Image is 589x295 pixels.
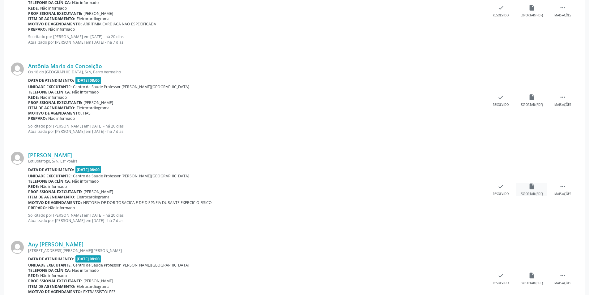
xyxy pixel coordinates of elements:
[28,111,82,116] b: Motivo de agendamento:
[28,21,82,27] b: Motivo de agendamento:
[28,273,39,278] b: Rede:
[72,179,99,184] span: Não informado
[75,255,101,262] span: [DATE] 08:00
[48,205,75,210] span: Não informado
[40,95,67,100] span: Não informado
[40,6,67,11] span: Não informado
[521,281,543,285] div: Exportar (PDF)
[48,27,75,32] span: Não informado
[28,78,74,83] b: Data de atendimento:
[72,89,99,95] span: Não informado
[554,281,571,285] div: Mais ações
[493,281,509,285] div: Resolvido
[28,116,47,121] b: Preparo:
[28,69,485,75] div: Os 18 do [GEOGRAPHIC_DATA], S/N, Barro Vermelho
[28,268,71,273] b: Telefone da clínica:
[28,173,72,179] b: Unidade executante:
[554,13,571,18] div: Mais ações
[493,13,509,18] div: Resolvido
[28,158,485,164] div: Lot Botafogo, S/N, Esf Poeira
[11,152,24,165] img: img
[83,189,113,194] span: [PERSON_NAME]
[528,94,535,101] i: insert_drive_file
[521,13,543,18] div: Exportar (PDF)
[528,183,535,190] i: insert_drive_file
[83,100,113,105] span: [PERSON_NAME]
[83,11,113,16] span: [PERSON_NAME]
[73,173,189,179] span: Centro de Saude Professor [PERSON_NAME][GEOGRAPHIC_DATA]
[559,183,566,190] i: 
[28,241,83,248] a: Any [PERSON_NAME]
[77,16,109,21] span: Eletrocardiograma
[83,200,212,205] span: HISTORIA DE DOR TORACICA E DE DISPNEIA DURANTE EXERCICIO FISICO
[28,16,75,21] b: Item de agendamento:
[28,213,485,223] p: Solicitado por [PERSON_NAME] em [DATE] - há 20 dias Atualizado por [PERSON_NAME] em [DATE] - há 7...
[72,268,99,273] span: Não informado
[28,11,82,16] b: Profissional executante:
[11,241,24,254] img: img
[75,77,101,84] span: [DATE] 08:00
[497,4,504,11] i: check
[559,94,566,101] i: 
[28,95,39,100] b: Rede:
[28,184,39,189] b: Rede:
[28,89,71,95] b: Telefone da clínica:
[528,272,535,279] i: insert_drive_file
[497,183,504,190] i: check
[28,289,82,294] b: Motivo de agendamento:
[73,84,189,89] span: Centro de Saude Professor [PERSON_NAME][GEOGRAPHIC_DATA]
[28,27,47,32] b: Preparo:
[559,4,566,11] i: 
[11,63,24,76] img: img
[28,200,82,205] b: Motivo de agendamento:
[497,94,504,101] i: check
[28,167,74,172] b: Data de atendimento:
[83,278,113,284] span: [PERSON_NAME]
[521,103,543,107] div: Exportar (PDF)
[28,63,102,69] a: Antônia Maria da Conceição
[28,84,72,89] b: Unidade executante:
[28,205,47,210] b: Preparo:
[48,116,75,121] span: Não informado
[77,105,109,111] span: Eletrocardiograma
[28,179,71,184] b: Telefone da clínica:
[77,284,109,289] span: Eletrocardiograma
[493,103,509,107] div: Resolvido
[28,194,75,200] b: Item de agendamento:
[73,262,189,268] span: Centro de Saude Professor [PERSON_NAME][GEOGRAPHIC_DATA]
[554,192,571,196] div: Mais ações
[493,192,509,196] div: Resolvido
[75,166,101,173] span: [DATE] 08:00
[28,105,75,111] b: Item de agendamento:
[77,194,109,200] span: Eletrocardiograma
[28,189,82,194] b: Profissional executante:
[28,248,485,253] div: [STREET_ADDRESS][PERSON_NAME][PERSON_NAME]
[528,4,535,11] i: insert_drive_file
[497,272,504,279] i: check
[28,256,74,262] b: Data de atendimento:
[521,192,543,196] div: Exportar (PDF)
[28,6,39,11] b: Rede:
[83,111,91,116] span: HAS
[28,124,485,134] p: Solicitado por [PERSON_NAME] em [DATE] - há 20 dias Atualizado por [PERSON_NAME] em [DATE] - há 7...
[28,152,72,158] a: [PERSON_NAME]
[40,184,67,189] span: Não informado
[28,278,82,284] b: Profissional executante:
[28,100,82,105] b: Profissional executante:
[559,272,566,279] i: 
[28,284,75,289] b: Item de agendamento:
[83,289,115,294] span: EXTRASSÍSTOLES?
[40,273,67,278] span: Não informado
[83,21,156,27] span: ARRITIMIA CARDIACA NÃO ESPECIFICADA
[28,34,485,45] p: Solicitado por [PERSON_NAME] em [DATE] - há 20 dias Atualizado por [PERSON_NAME] em [DATE] - há 7...
[554,103,571,107] div: Mais ações
[28,262,72,268] b: Unidade executante:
